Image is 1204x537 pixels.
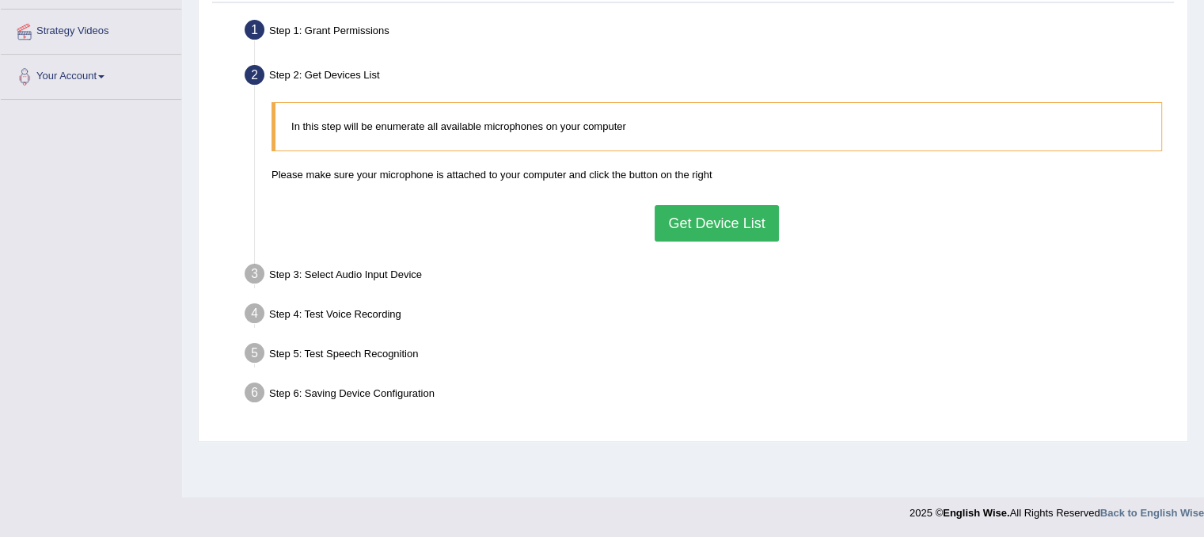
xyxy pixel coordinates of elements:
[1,10,181,49] a: Strategy Videos
[1,55,181,94] a: Your Account
[237,299,1180,333] div: Step 4: Test Voice Recording
[1100,507,1204,519] a: Back to English Wise
[237,378,1180,413] div: Step 6: Saving Device Configuration
[237,338,1180,373] div: Step 5: Test Speech Recognition
[943,507,1009,519] strong: English Wise.
[272,167,1162,182] p: Please make sure your microphone is attached to your computer and click the button on the right
[237,15,1180,50] div: Step 1: Grant Permissions
[272,102,1162,150] blockquote: In this step will be enumerate all available microphones on your computer
[910,497,1204,520] div: 2025 © All Rights Reserved
[655,205,778,242] button: Get Device List
[237,259,1180,294] div: Step 3: Select Audio Input Device
[237,60,1180,95] div: Step 2: Get Devices List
